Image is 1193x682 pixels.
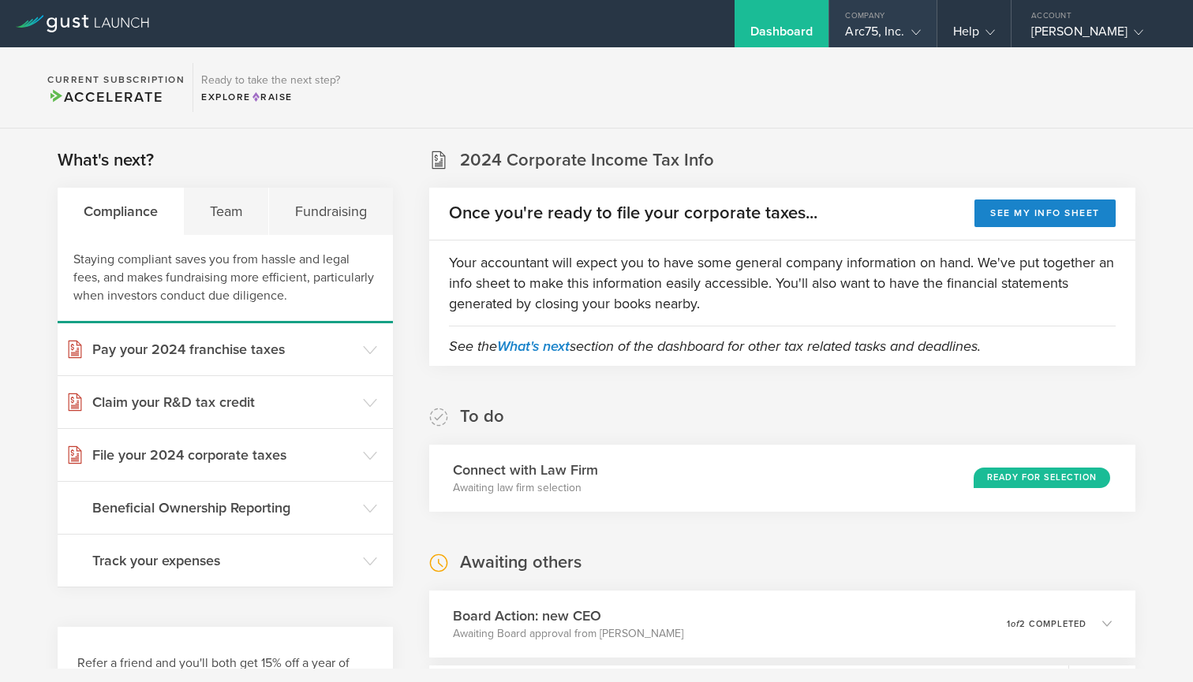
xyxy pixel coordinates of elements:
[269,188,392,235] div: Fundraising
[449,337,981,355] em: See the section of the dashboard for other tax related tasks and deadlines.
[92,392,355,412] h3: Claim your R&D tax credit
[449,202,817,225] h2: Once you're ready to file your corporate taxes...
[58,188,184,235] div: Compliance
[58,149,154,172] h2: What's next?
[1011,619,1019,629] em: of
[750,24,813,47] div: Dashboard
[460,405,504,428] h2: To do
[58,235,393,323] div: Staying compliant saves you from hassle and legal fees, and makes fundraising more efficient, par...
[1007,620,1086,628] p: 1 2 completed
[453,626,683,642] p: Awaiting Board approval from [PERSON_NAME]
[845,24,920,47] div: Arc75, Inc.
[184,188,269,235] div: Team
[193,63,348,112] div: Ready to take the next step?ExploreRaise
[460,149,714,172] h2: 2024 Corporate Income Tax Info
[497,337,570,355] a: What's next
[453,606,683,626] h3: Board Action: new CEO
[449,252,1116,314] p: Your accountant will expect you to have some general company information on hand. We've put toget...
[429,445,1135,512] div: Connect with Law FirmAwaiting law firm selectionReady for Selection
[92,550,355,571] h3: Track your expenses
[201,90,340,104] div: Explore
[974,468,1110,488] div: Ready for Selection
[251,91,293,102] span: Raise
[453,480,598,496] p: Awaiting law firm selection
[974,199,1116,227] button: See my info sheet
[47,75,185,84] h2: Current Subscription
[47,88,163,106] span: Accelerate
[92,445,355,465] h3: File your 2024 corporate taxes
[453,460,598,480] h3: Connect with Law Firm
[92,339,355,360] h3: Pay your 2024 franchise taxes
[953,24,995,47] div: Help
[1031,24,1165,47] div: [PERSON_NAME]
[92,498,355,518] h3: Beneficial Ownership Reporting
[201,75,340,86] h3: Ready to take the next step?
[460,551,582,574] h2: Awaiting others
